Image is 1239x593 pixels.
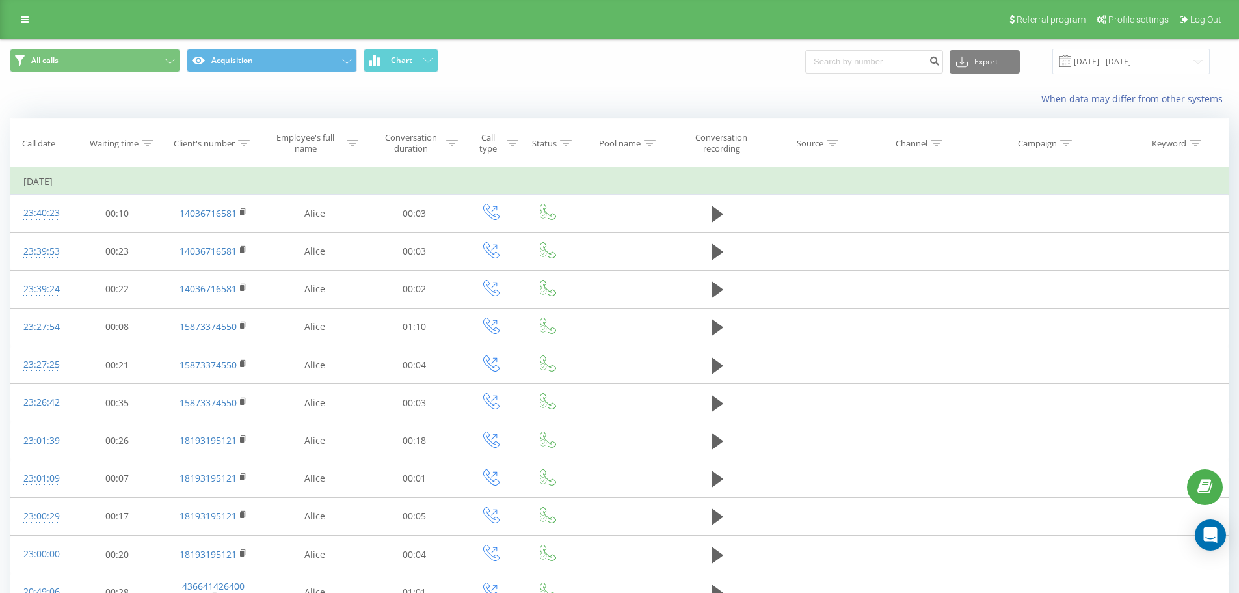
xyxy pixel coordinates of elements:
td: 00:05 [367,497,462,535]
td: 00:35 [70,384,165,422]
a: 436641426400 [182,580,245,592]
div: Conversation recording [684,132,759,154]
a: 18193195121 [180,434,237,447]
div: Status [532,138,557,149]
td: 00:02 [367,270,462,308]
span: Log Out [1190,14,1221,25]
div: Pool name [599,138,641,149]
a: 15873374550 [180,396,237,409]
td: 00:21 [70,346,165,384]
td: Alice [262,308,367,346]
a: When data may differ from other systems [1041,92,1229,105]
span: Referral program [1017,14,1086,25]
td: Alice [262,460,367,497]
td: 00:22 [70,270,165,308]
td: 00:01 [367,460,462,497]
span: All calls [31,55,59,66]
button: Export [950,50,1020,74]
span: Chart [391,56,412,65]
td: 00:26 [70,422,165,460]
a: 15873374550 [180,320,237,333]
td: 00:10 [70,195,165,232]
td: Alice [262,384,367,422]
div: 23:39:24 [23,277,57,302]
a: 18193195121 [180,510,237,522]
td: 00:03 [367,384,462,422]
span: Profile settings [1108,14,1169,25]
td: Alice [262,497,367,535]
button: Acquisition [187,49,357,72]
div: 23:01:09 [23,466,57,491]
div: 23:26:42 [23,390,57,415]
div: 23:01:39 [23,428,57,454]
div: Channel [896,138,927,149]
td: 00:08 [70,308,165,346]
td: 00:03 [367,232,462,270]
button: All calls [10,49,180,72]
div: Client's number [174,138,235,149]
td: 00:03 [367,195,462,232]
a: 15873374550 [180,359,237,371]
div: 23:27:25 [23,352,57,378]
td: Alice [262,346,367,384]
td: Alice [262,232,367,270]
td: 00:20 [70,536,165,573]
div: Source [797,138,823,149]
td: 00:17 [70,497,165,535]
div: Open Intercom Messenger [1195,519,1226,551]
div: Conversation duration [379,132,444,154]
td: Alice [262,195,367,232]
div: Employee's full name [267,132,343,154]
td: 01:10 [367,308,462,346]
td: 00:07 [70,460,165,497]
div: 23:00:00 [23,542,57,567]
a: 14036716581 [180,245,237,257]
td: Alice [262,270,367,308]
div: Keyword [1152,138,1186,149]
div: 23:00:29 [23,504,57,529]
input: Search by number [805,50,943,74]
div: Waiting time [90,138,139,149]
button: Chart [364,49,438,72]
td: Alice [262,536,367,573]
td: [DATE] [10,169,1229,195]
a: 14036716581 [180,207,237,219]
a: 14036716581 [180,283,237,295]
div: 23:27:54 [23,314,57,340]
td: Alice [262,422,367,460]
div: 23:40:23 [23,200,57,226]
div: Call type [473,132,503,154]
td: 00:23 [70,232,165,270]
td: 00:04 [367,346,462,384]
div: Call date [22,138,55,149]
a: 18193195121 [180,472,237,484]
div: Campaign [1018,138,1057,149]
a: 18193195121 [180,548,237,560]
td: 00:04 [367,536,462,573]
div: 23:39:53 [23,239,57,264]
td: 00:18 [367,422,462,460]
